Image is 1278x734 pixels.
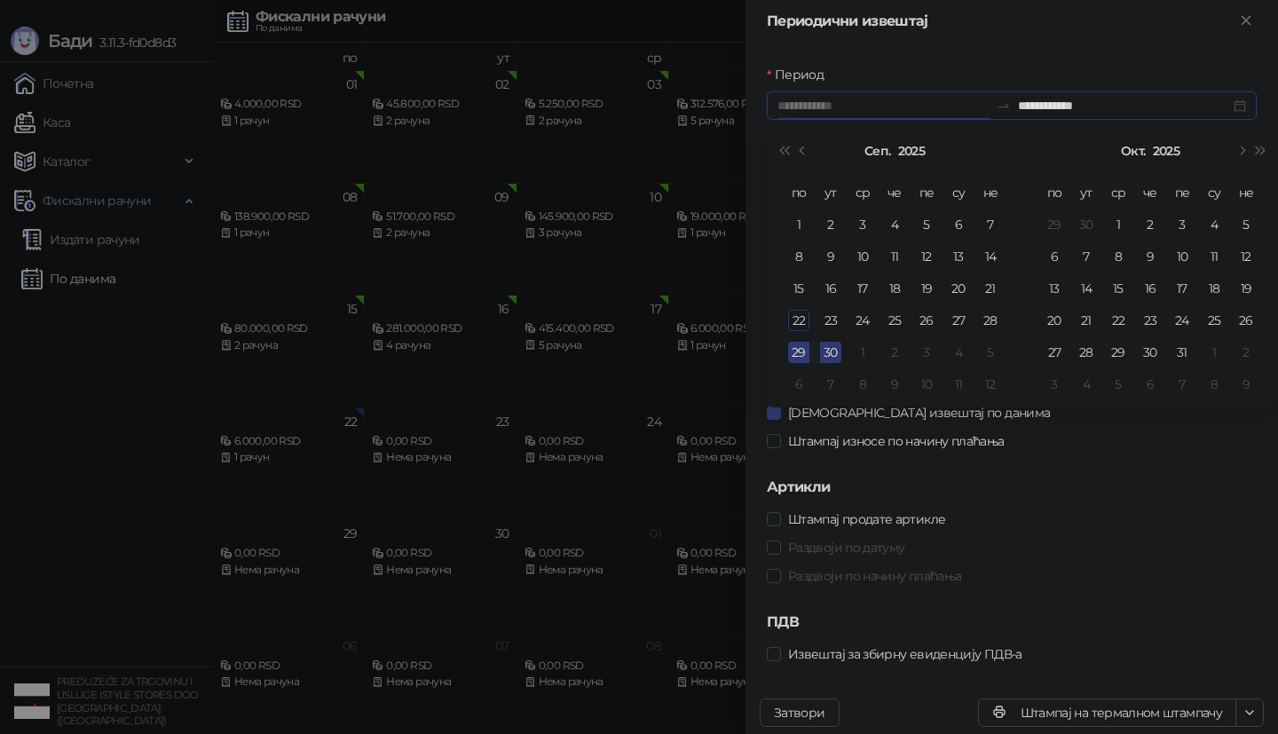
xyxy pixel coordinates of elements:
[1230,304,1262,336] td: 2025-10-26
[911,241,943,272] td: 2025-09-12
[1203,342,1225,363] div: 1
[1044,214,1065,235] div: 29
[1198,209,1230,241] td: 2025-10-04
[781,509,952,529] span: Штампај продате артикле
[980,214,1001,235] div: 7
[1070,304,1102,336] td: 2025-10-21
[1038,272,1070,304] td: 2025-10-13
[1140,342,1161,363] div: 30
[1235,278,1257,299] div: 19
[1140,214,1161,235] div: 2
[1134,304,1166,336] td: 2025-10-23
[1235,246,1257,267] div: 12
[781,403,1057,422] span: [DEMOGRAPHIC_DATA] извештај по данима
[788,342,809,363] div: 29
[1166,177,1198,209] th: пе
[1235,342,1257,363] div: 2
[767,477,1257,498] h5: Артикли
[1070,368,1102,400] td: 2025-11-04
[760,698,840,727] button: Затвори
[781,644,1029,664] span: Извештај за збирну евиденцију ПДВ-а
[974,272,1006,304] td: 2025-09-21
[783,336,815,368] td: 2025-09-29
[948,246,969,267] div: 13
[767,612,1257,633] h5: ПДВ
[1076,310,1097,331] div: 21
[879,241,911,272] td: 2025-09-11
[820,342,841,363] div: 30
[884,310,905,331] div: 25
[1038,241,1070,272] td: 2025-10-06
[916,246,937,267] div: 12
[1153,133,1179,169] button: Изабери годину
[777,96,990,115] input: Период
[767,11,1235,32] div: Периодични извештај
[974,241,1006,272] td: 2025-09-14
[1076,374,1097,395] div: 4
[783,241,815,272] td: 2025-09-08
[788,310,809,331] div: 22
[783,177,815,209] th: по
[767,65,834,84] label: Период
[820,214,841,235] div: 2
[788,246,809,267] div: 8
[1102,272,1134,304] td: 2025-10-15
[774,133,793,169] button: Претходна година (Control + left)
[1102,209,1134,241] td: 2025-10-01
[1166,368,1198,400] td: 2025-11-07
[1070,177,1102,209] th: ут
[1198,177,1230,209] th: су
[997,99,1011,113] span: to
[1198,304,1230,336] td: 2025-10-25
[1230,209,1262,241] td: 2025-10-05
[1230,177,1262,209] th: не
[1171,278,1193,299] div: 17
[948,214,969,235] div: 6
[980,278,1001,299] div: 21
[1203,374,1225,395] div: 8
[820,278,841,299] div: 16
[911,209,943,241] td: 2025-09-05
[783,368,815,400] td: 2025-10-06
[1102,177,1134,209] th: ср
[1134,272,1166,304] td: 2025-10-16
[781,538,911,557] span: Раздвоји по датуму
[815,304,847,336] td: 2025-09-23
[1102,368,1134,400] td: 2025-11-05
[1044,374,1065,395] div: 3
[1230,336,1262,368] td: 2025-11-02
[974,177,1006,209] th: не
[943,304,974,336] td: 2025-09-27
[1198,368,1230,400] td: 2025-11-08
[974,368,1006,400] td: 2025-10-12
[847,209,879,241] td: 2025-09-03
[852,374,873,395] div: 8
[943,368,974,400] td: 2025-10-11
[847,241,879,272] td: 2025-09-10
[1108,246,1129,267] div: 8
[815,241,847,272] td: 2025-09-09
[1134,368,1166,400] td: 2025-11-06
[815,336,847,368] td: 2025-09-30
[911,177,943,209] th: пе
[847,368,879,400] td: 2025-10-08
[1038,304,1070,336] td: 2025-10-20
[783,209,815,241] td: 2025-09-01
[1134,209,1166,241] td: 2025-10-02
[1166,304,1198,336] td: 2025-10-24
[879,209,911,241] td: 2025-09-04
[781,566,968,586] span: Раздвоји по начину плаћања
[1198,336,1230,368] td: 2025-11-01
[1108,310,1129,331] div: 22
[1230,272,1262,304] td: 2025-10-19
[1108,342,1129,363] div: 29
[1070,241,1102,272] td: 2025-10-07
[948,374,969,395] div: 11
[997,99,1011,113] span: swap-right
[1166,209,1198,241] td: 2025-10-03
[980,342,1001,363] div: 5
[879,177,911,209] th: че
[1102,336,1134,368] td: 2025-10-29
[1038,209,1070,241] td: 2025-09-29
[1203,246,1225,267] div: 11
